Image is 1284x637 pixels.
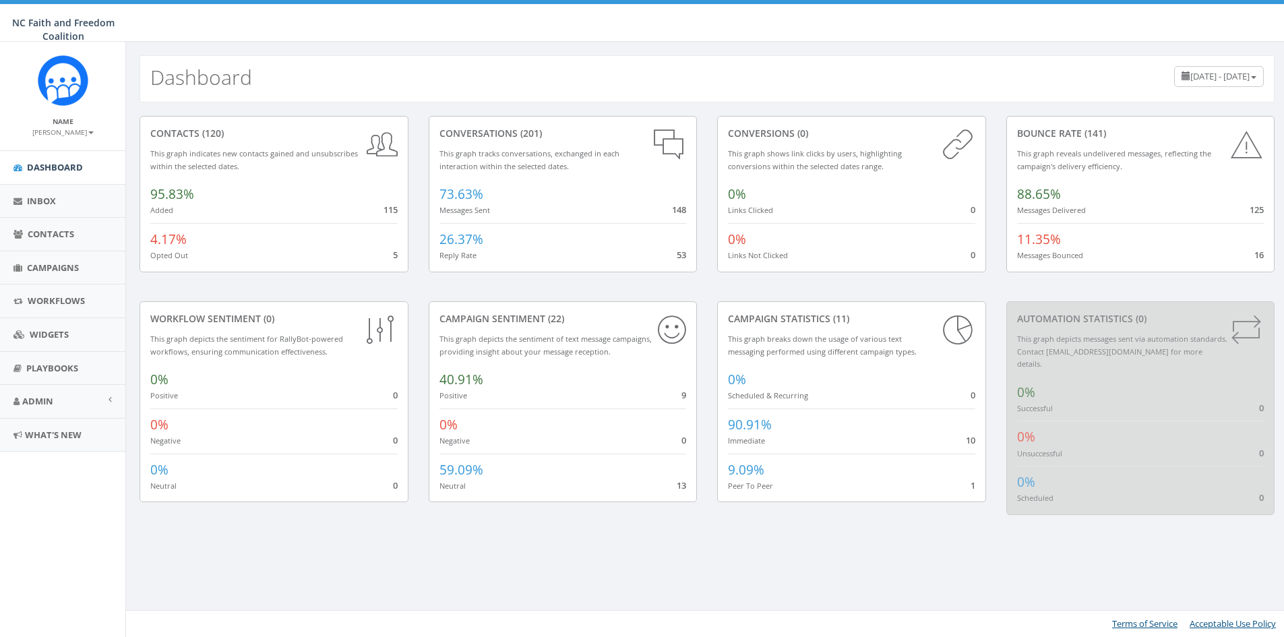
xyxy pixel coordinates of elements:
div: Campaign Sentiment [439,312,687,326]
div: conversations [439,127,687,140]
span: (141) [1082,127,1106,140]
span: (120) [200,127,224,140]
small: Messages Bounced [1017,250,1083,260]
span: 9 [681,389,686,401]
small: Immediate [728,435,765,446]
span: 0% [439,416,458,433]
div: Campaign Statistics [728,312,975,326]
small: This graph depicts the sentiment for RallyBot-powered workflows, ensuring communication effective... [150,334,343,357]
span: 125 [1250,204,1264,216]
span: 148 [672,204,686,216]
span: 0 [393,389,398,401]
small: Links Not Clicked [728,250,788,260]
span: What's New [25,429,82,441]
span: 4.17% [150,231,187,248]
small: Positive [439,390,467,400]
span: 1 [971,479,975,491]
small: Messages Delivered [1017,205,1086,215]
span: 9.09% [728,461,764,479]
h2: Dashboard [150,66,252,88]
span: 0 [1259,447,1264,459]
span: (0) [1133,312,1147,325]
span: 16 [1254,249,1264,261]
span: 0% [728,371,746,388]
span: 0% [1017,428,1035,446]
div: Automation Statistics [1017,312,1264,326]
span: 26.37% [439,231,483,248]
div: Bounce Rate [1017,127,1264,140]
img: Rally_Corp_Icon.png [38,55,88,106]
span: Workflows [28,295,85,307]
span: 0 [393,479,398,491]
a: Acceptable Use Policy [1190,617,1276,630]
small: Peer To Peer [728,481,773,491]
span: Campaigns [27,262,79,274]
small: Successful [1017,403,1053,413]
span: 0% [150,416,169,433]
span: [DATE] - [DATE] [1190,70,1250,82]
small: Scheduled & Recurring [728,390,808,400]
span: 0% [1017,384,1035,401]
span: 11.35% [1017,231,1061,248]
span: Inbox [27,195,56,207]
small: Opted Out [150,250,188,260]
span: 59.09% [439,461,483,479]
small: [PERSON_NAME] [32,127,94,137]
small: Links Clicked [728,205,773,215]
span: Contacts [28,228,74,240]
small: This graph breaks down the usage of various text messaging performed using different campaign types. [728,334,917,357]
span: Playbooks [26,362,78,374]
span: 0 [971,204,975,216]
div: conversions [728,127,975,140]
small: Neutral [439,481,466,491]
small: Positive [150,390,178,400]
small: Scheduled [1017,493,1053,503]
span: 115 [384,204,398,216]
small: This graph reveals undelivered messages, reflecting the campaign's delivery efficiency. [1017,148,1211,171]
span: 53 [677,249,686,261]
small: Reply Rate [439,250,477,260]
span: 88.65% [1017,185,1061,203]
span: Dashboard [27,161,83,173]
span: Admin [22,395,53,407]
span: 0 [1259,402,1264,414]
small: Negative [150,435,181,446]
span: 95.83% [150,185,194,203]
small: This graph depicts the sentiment of text message campaigns, providing insight about your message ... [439,334,652,357]
div: Workflow Sentiment [150,312,398,326]
span: (11) [830,312,849,325]
div: contacts [150,127,398,140]
small: Negative [439,435,470,446]
span: 0% [1017,473,1035,491]
span: 0% [728,185,746,203]
a: Terms of Service [1112,617,1178,630]
span: 13 [677,479,686,491]
span: (0) [261,312,274,325]
small: Neutral [150,481,177,491]
span: 40.91% [439,371,483,388]
span: 0 [1259,491,1264,504]
a: [PERSON_NAME] [32,125,94,138]
span: 0% [728,231,746,248]
span: 90.91% [728,416,772,433]
span: 73.63% [439,185,483,203]
span: (22) [545,312,564,325]
span: 5 [393,249,398,261]
span: 0% [150,371,169,388]
small: This graph shows link clicks by users, highlighting conversions within the selected dates range. [728,148,902,171]
small: This graph depicts messages sent via automation standards. Contact [EMAIL_ADDRESS][DOMAIN_NAME] f... [1017,334,1227,369]
small: Added [150,205,173,215]
span: Widgets [30,328,69,340]
span: (201) [518,127,542,140]
span: 0 [971,249,975,261]
span: NC Faith and Freedom Coalition [12,16,115,42]
span: (0) [795,127,808,140]
span: 0 [971,389,975,401]
small: Name [53,117,73,126]
span: 10 [966,434,975,446]
small: Messages Sent [439,205,490,215]
small: This graph indicates new contacts gained and unsubscribes within the selected dates. [150,148,358,171]
span: 0% [150,461,169,479]
span: 0 [393,434,398,446]
small: Unsuccessful [1017,448,1062,458]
